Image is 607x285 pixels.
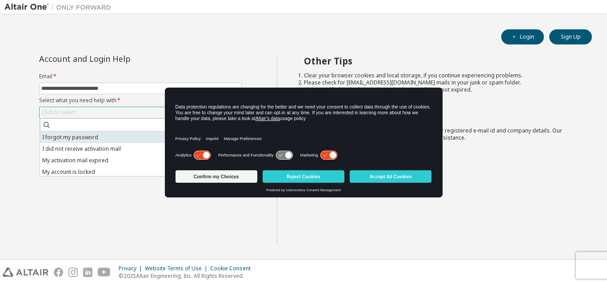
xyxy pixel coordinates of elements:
img: altair_logo.svg [3,268,48,277]
label: Email [39,73,242,80]
img: instagram.svg [68,268,78,277]
p: © 2025 Altair Engineering, Inc. All Rights Reserved. [119,272,256,280]
img: facebook.svg [54,268,63,277]
img: Altair One [4,3,116,12]
div: Click to select [41,109,76,116]
button: Login [501,29,544,44]
div: Privacy [119,265,145,272]
div: Account and Login Help [39,55,201,62]
li: Clear your browser cookies and local storage, if you continue experiencing problems. [304,72,576,79]
li: Please check for [EMAIL_ADDRESS][DOMAIN_NAME] mails in your junk or spam folder. [304,79,576,86]
h2: Other Tips [304,55,576,67]
div: Cookie Consent [210,265,256,272]
div: Website Terms of Use [145,265,210,272]
button: Sign Up [549,29,592,44]
img: linkedin.svg [83,268,92,277]
img: youtube.svg [98,268,111,277]
div: Click to select [40,107,241,118]
li: I forgot my password [40,132,240,143]
li: Please verify that the links in the activation e-mails are not expired. [304,86,576,93]
label: Select what you need help with [39,97,242,104]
